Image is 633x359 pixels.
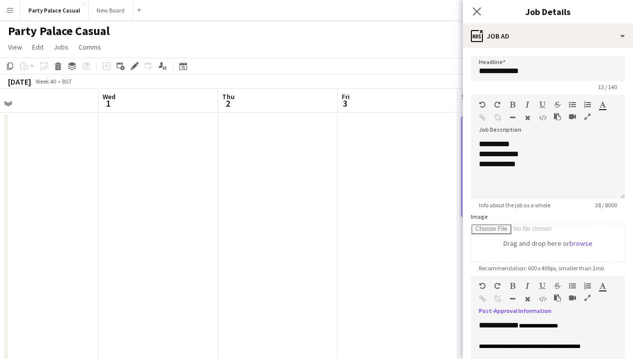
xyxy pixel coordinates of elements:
[479,282,486,290] button: Undo
[539,295,546,303] button: HTML Code
[554,113,561,121] button: Paste as plain text
[460,98,472,109] span: 4
[103,92,116,101] span: Wed
[569,294,576,302] button: Insert video
[8,24,110,39] h1: Party Palace Casual
[32,43,44,52] span: Edit
[569,113,576,121] button: Insert video
[222,92,235,101] span: Thu
[89,1,133,20] button: New Board
[462,132,572,141] h3: Shuvo G Party
[599,101,606,109] button: Text Color
[471,264,612,272] span: Recommendation: 600 x 400px, smaller than 2mb
[463,24,633,48] div: Job Ad
[569,101,576,109] button: Unordered List
[599,282,606,290] button: Text Color
[28,41,48,54] a: Edit
[75,41,105,54] a: Comms
[79,43,101,52] span: Comms
[33,78,58,85] span: Week 40
[569,282,576,290] button: Unordered List
[524,101,531,109] button: Italic
[342,92,350,101] span: Fri
[509,114,516,122] button: Horizontal Line
[539,101,546,109] button: Underline
[584,113,591,121] button: Fullscreen
[554,282,561,290] button: Strikethrough
[539,114,546,122] button: HTML Code
[509,101,516,109] button: Bold
[479,101,486,109] button: Undo
[463,5,633,18] h3: Job Details
[462,153,572,216] app-card-role: Events (Event Staff)0/317:00-23:00 (6h)
[62,78,72,85] div: BST
[524,282,531,290] button: Italic
[584,294,591,302] button: Fullscreen
[554,294,561,302] button: Paste as plain text
[494,101,501,109] button: Redo
[461,92,472,101] span: Sat
[471,201,558,209] span: Info about the job as a whole
[8,43,22,52] span: View
[539,282,546,290] button: Underline
[524,295,531,303] button: Clear Formatting
[494,282,501,290] button: Redo
[590,83,625,91] span: 13 / 140
[554,101,561,109] button: Strikethrough
[584,101,591,109] button: Ordered List
[54,43,69,52] span: Jobs
[21,1,89,20] button: Party Palace Casual
[524,114,531,122] button: Clear Formatting
[509,295,516,303] button: Horizontal Line
[340,98,350,109] span: 3
[101,98,116,109] span: 1
[50,41,73,54] a: Jobs
[509,282,516,290] button: Bold
[584,282,591,290] button: Ordered List
[221,98,235,109] span: 2
[461,117,573,217] app-job-card: 17:00-23:00 (6h)0/3Shuvo G Party [GEOGRAPHIC_DATA]1 RoleEvents (Event Staff)0/317:00-23:00 (6h)
[587,201,625,209] span: 38 / 8000
[4,41,26,54] a: View
[8,77,31,87] div: [DATE]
